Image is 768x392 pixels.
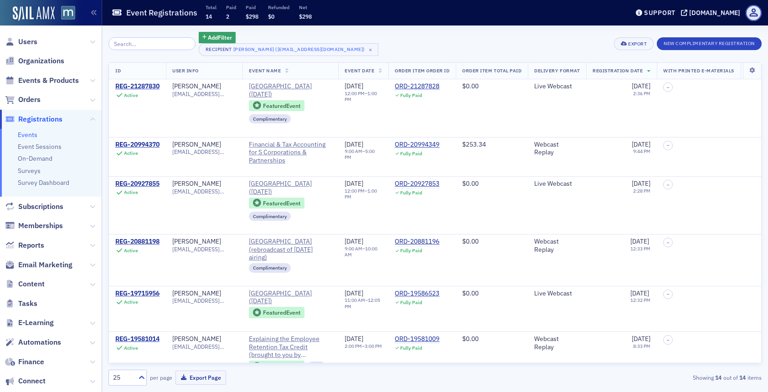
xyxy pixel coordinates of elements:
[249,335,332,359] span: Explaining the Employee Retention Tax Credit (brought to you by Stentam)
[172,188,236,195] span: [EMAIL_ADDRESS][DOMAIN_NAME]
[667,337,670,343] span: –
[249,100,304,112] div: Featured Event
[124,189,138,195] div: Active
[5,240,44,250] a: Reports
[226,13,229,20] span: 2
[249,290,332,305] span: MACPA Town Hall (July 2023)
[18,318,54,328] span: E-Learning
[5,37,37,47] a: Users
[657,39,762,47] a: New Complimentary Registration
[172,91,236,97] span: [EMAIL_ADDRESS][DOMAIN_NAME]
[345,297,382,309] div: –
[345,188,377,200] time: 1:00 PM
[345,297,380,309] time: 12:05 PM
[633,90,650,97] time: 2:36 PM
[345,343,362,349] time: 2:00 PM
[18,279,45,289] span: Content
[61,6,75,20] img: SailAMX
[268,4,289,10] p: Refunded
[124,92,138,98] div: Active
[345,90,365,97] time: 12:00 PM
[18,299,37,309] span: Tasks
[345,82,363,90] span: [DATE]
[249,290,332,305] a: [GEOGRAPHIC_DATA] ([DATE])
[5,202,63,212] a: Subscriptions
[113,373,133,382] div: 25
[172,180,221,188] div: [PERSON_NAME]
[249,238,332,262] a: [GEOGRAPHIC_DATA] (rebroadcast of [DATE] airing)
[345,188,382,200] div: –
[550,373,762,382] div: Showing out of items
[667,182,670,188] span: –
[462,179,479,188] span: $0.00
[5,56,64,66] a: Organizations
[633,148,650,154] time: 9:44 PM
[249,238,332,262] span: MACPA Town Hall (rebroadcast of March 2025 airing)
[632,82,650,90] span: [DATE]
[667,291,670,297] span: –
[345,245,377,258] time: 10:00 AM
[115,335,160,343] a: REG-19581014
[534,67,580,74] span: Delivery Format
[172,297,236,304] span: [EMAIL_ADDRESS][DOMAIN_NAME]
[115,141,160,149] div: REG-20994370
[395,82,439,91] div: ORD-21287828
[345,67,374,74] span: Event Date
[746,5,762,21] span: Profile
[246,4,258,10] p: Paid
[738,373,747,382] strong: 14
[667,85,670,90] span: –
[126,7,197,18] h1: Event Registrations
[345,148,382,160] div: –
[55,6,75,21] a: View Homepage
[124,299,138,305] div: Active
[115,180,160,188] a: REG-20927855
[345,91,382,102] div: –
[172,82,221,91] a: [PERSON_NAME]
[124,150,138,156] div: Active
[395,67,449,74] span: Order Item Order ID
[400,248,422,254] div: Fully Paid
[308,361,326,371] div: New
[345,148,362,154] time: 9:00 AM
[395,180,439,188] a: ORD-20927853
[400,190,422,196] div: Fully Paid
[633,343,650,349] time: 8:33 PM
[18,202,63,212] span: Subscriptions
[249,141,332,165] span: Financial & Tax Accounting for S Corporations & Partnerships
[462,82,479,90] span: $0.00
[249,67,281,74] span: Event Name
[345,245,362,252] time: 9:00 AM
[395,238,439,246] a: ORD-20881196
[226,4,236,10] p: Paid
[400,345,422,351] div: Fully Paid
[462,237,479,245] span: $0.00
[663,67,734,74] span: With Printed E-Materials
[345,289,363,297] span: [DATE]
[593,67,643,74] span: Registration Date
[632,179,650,188] span: [DATE]
[172,290,221,298] a: [PERSON_NAME]
[395,141,439,149] div: ORD-20994349
[5,221,63,231] a: Memberships
[667,143,670,148] span: –
[5,318,54,328] a: E-Learning
[345,237,363,245] span: [DATE]
[115,238,160,246] a: REG-20881198
[249,180,332,196] a: [GEOGRAPHIC_DATA] ([DATE])
[345,188,365,194] time: 12:00 PM
[5,357,44,367] a: Finance
[534,238,580,254] div: Webcast Replay
[18,37,37,47] span: Users
[249,212,291,221] div: Complimentary
[630,237,649,245] span: [DATE]
[18,143,62,151] a: Event Sessions
[632,335,650,343] span: [DATE]
[246,13,258,20] span: $298
[5,337,61,347] a: Automations
[115,82,160,91] a: REG-21287830
[644,9,675,17] div: Support
[5,279,45,289] a: Content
